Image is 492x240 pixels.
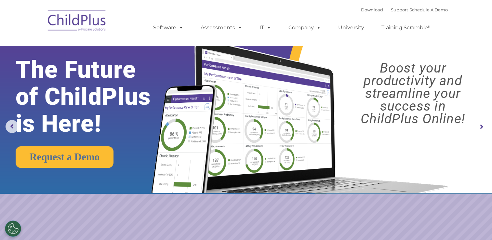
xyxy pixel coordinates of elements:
[16,146,113,168] a: Request a Demo
[332,21,371,34] a: University
[391,7,408,12] a: Support
[90,70,118,74] span: Phone number
[282,21,327,34] a: Company
[253,21,278,34] a: IT
[5,220,21,237] button: Cookies Settings
[340,62,486,125] rs-layer: Boost your productivity and streamline your success in ChildPlus Online!
[45,5,110,38] img: ChildPlus by Procare Solutions
[147,21,190,34] a: Software
[361,7,383,12] a: Download
[194,21,249,34] a: Assessments
[361,7,448,12] font: |
[90,43,110,48] span: Last name
[375,21,437,34] a: Training Scramble!!
[409,7,448,12] a: Schedule A Demo
[16,56,173,137] rs-layer: The Future of ChildPlus is Here!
